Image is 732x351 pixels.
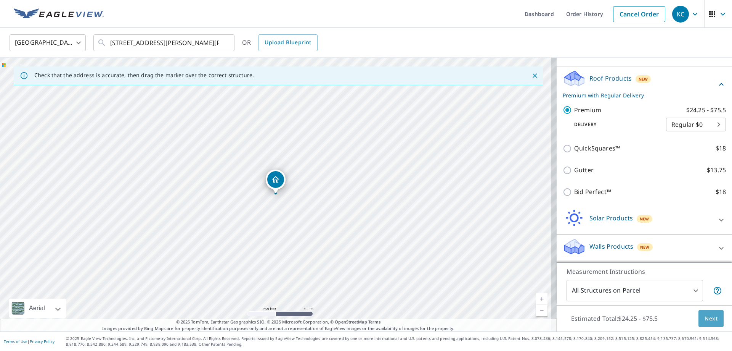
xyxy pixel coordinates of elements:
a: OpenStreetMap [335,319,367,325]
div: All Structures on Parcel [567,280,703,301]
a: Terms [368,319,381,325]
a: Upload Blueprint [258,34,317,51]
p: $24.25 - $75.5 [686,105,726,115]
span: Your report will include each building or structure inside the parcel boundary. In some cases, du... [713,286,722,295]
p: Measurement Instructions [567,267,722,276]
span: Upload Blueprint [265,38,311,47]
span: New [639,76,648,82]
p: Walls Products [589,242,633,251]
div: Regular $0 [666,114,726,135]
p: © 2025 Eagle View Technologies, Inc. and Pictometry International Corp. All Rights Reserved. Repo... [66,336,728,347]
input: Search by address or latitude-longitude [110,32,219,53]
a: Current Level 17, Zoom Out [536,305,547,316]
div: Aerial [27,299,47,318]
p: Check that the address is accurate, then drag the marker over the correct structure. [34,72,254,79]
p: QuickSquares™ [574,144,620,153]
p: Premium with Regular Delivery [563,91,717,99]
span: © 2025 TomTom, Earthstar Geographics SIO, © 2025 Microsoft Corporation, © [176,319,381,325]
div: Aerial [9,299,66,318]
span: Next [705,314,718,324]
div: Solar ProductsNew [563,209,726,231]
a: Cancel Order [613,6,665,22]
img: EV Logo [14,8,104,20]
p: Delivery [563,121,666,128]
div: Dropped pin, building 1, Residential property, 9009 Lockwood Dr Houston, TX 77016 [266,170,286,193]
span: New [640,244,650,250]
p: Gutter [574,165,594,175]
div: KC [672,6,689,23]
div: Walls ProductsNew [563,238,726,259]
span: New [640,216,649,222]
div: [GEOGRAPHIC_DATA] [10,32,86,53]
div: OR [242,34,318,51]
p: Roof Products [589,74,632,83]
a: Current Level 17, Zoom In [536,293,547,305]
div: Roof ProductsNewPremium with Regular Delivery [563,70,726,99]
p: Bid Perfect™ [574,187,611,197]
p: Solar Products [589,214,633,223]
p: $18 [716,144,726,153]
button: Close [530,71,540,81]
p: Estimated Total: $24.25 - $75.5 [565,310,664,327]
p: Premium [574,105,601,115]
p: | [4,339,55,344]
button: Next [698,310,724,327]
p: $18 [716,187,726,197]
a: Terms of Use [4,339,27,344]
p: $13.75 [707,165,726,175]
a: Privacy Policy [30,339,55,344]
